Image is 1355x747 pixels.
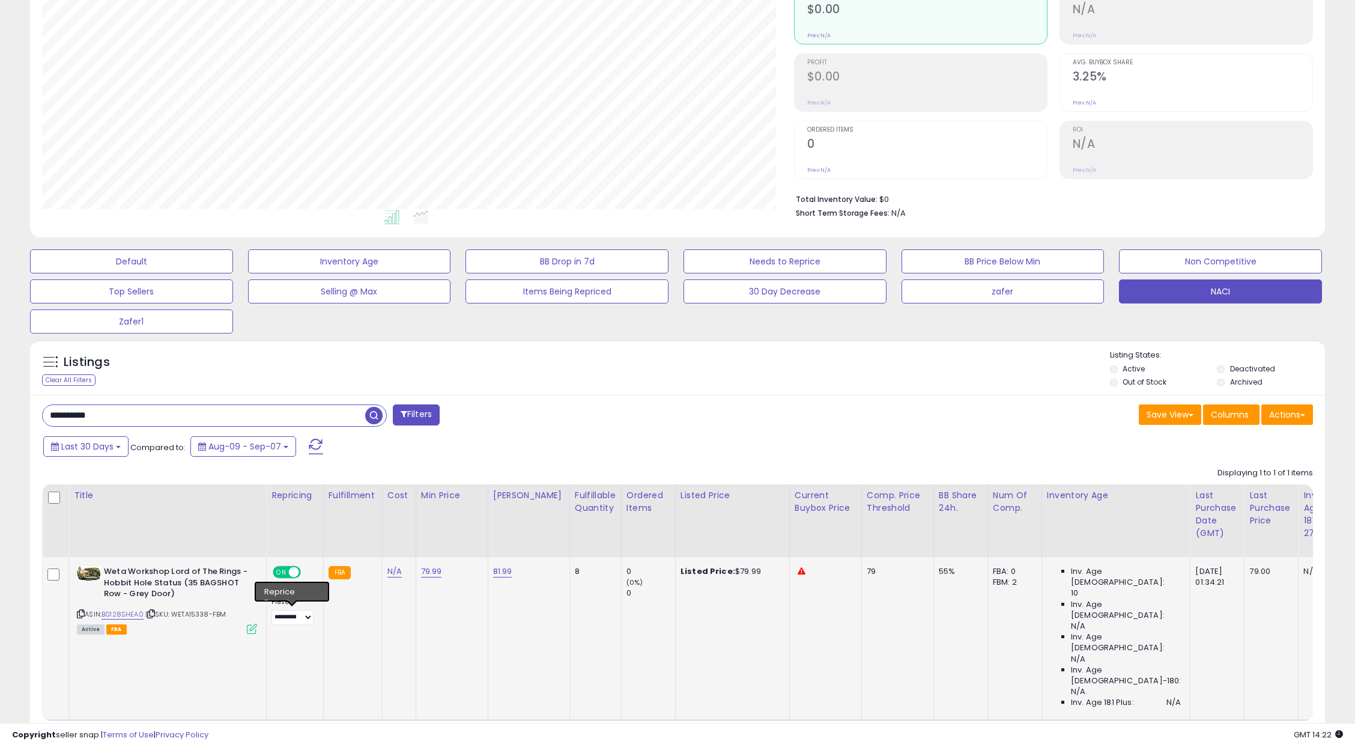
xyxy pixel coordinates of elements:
span: | SKU: WETA15338-FBM [145,609,226,619]
label: Out of Stock [1123,377,1166,387]
button: Zafer1 [30,309,233,334]
a: N/A [387,566,402,578]
button: Items Being Repriced [465,279,668,303]
span: Last 30 Days [61,441,114,453]
span: N/A [1071,686,1085,697]
li: $0 [796,191,1304,206]
div: BB Share 24h. [939,489,983,514]
a: 79.99 [421,566,442,578]
span: Compared to: [130,442,186,453]
div: ASIN: [77,566,257,633]
span: FBA [106,624,127,635]
button: Last 30 Days [43,436,129,457]
button: Filters [393,404,440,425]
div: FBM: 2 [993,577,1032,588]
div: 79.00 [1249,566,1289,577]
span: N/A [1166,697,1181,708]
small: Prev: N/A [807,32,831,39]
div: [PERSON_NAME] [493,489,565,502]
a: Terms of Use [103,729,154,740]
span: N/A [891,207,906,219]
b: Total Inventory Value: [796,194,878,204]
span: 10 [1071,588,1078,599]
div: Comp. Price Threshold [867,489,929,514]
a: B0128SHEA0 [102,609,144,620]
h2: 3.25% [1073,70,1312,86]
span: OFF [299,567,318,578]
div: 79 [867,566,924,577]
div: Fulfillment [329,489,377,502]
h2: 0 [807,137,1047,153]
div: Min Price [421,489,483,502]
span: N/A [1071,621,1085,632]
a: 81.99 [493,566,512,578]
div: Ordered Items [626,489,670,514]
span: Inv. Age [DEMOGRAPHIC_DATA]: [1071,632,1181,653]
button: Selling @ Max [248,279,451,303]
span: Avg. Buybox Share [1073,59,1312,66]
div: [DATE] 01:34:21 [1195,566,1235,588]
b: Listed Price: [681,566,735,577]
div: 0 [626,588,675,599]
div: Current Buybox Price [795,489,856,514]
span: ON [274,567,289,578]
div: Cost [387,489,411,502]
div: $79.99 [681,566,780,577]
div: Repricing [271,489,318,502]
small: Prev: N/A [1073,99,1096,106]
button: Non Competitive [1119,249,1322,273]
small: Prev: N/A [807,99,831,106]
div: Last Purchase Date (GMT) [1195,489,1239,540]
span: Aug-09 - Sep-07 [208,441,281,453]
button: Needs to Reprice [684,249,887,273]
span: Columns [1211,409,1249,421]
div: Win BuyBox [271,585,314,596]
div: Preset: [271,598,314,625]
span: Inv. Age [DEMOGRAPHIC_DATA]: [1071,566,1181,588]
button: Aug-09 - Sep-07 [190,436,296,457]
button: Default [30,249,233,273]
div: seller snap | | [12,730,208,741]
b: Short Term Storage Fees: [796,208,890,218]
button: BB Price Below Min [902,249,1105,273]
span: Inv. Age [DEMOGRAPHIC_DATA]-180: [1071,665,1181,686]
img: 51YzLP5382L._SL40_.jpg [77,566,101,581]
button: Actions [1261,404,1313,425]
h2: $0.00 [807,70,1047,86]
div: Displaying 1 to 1 of 1 items [1217,468,1313,479]
div: 55% [939,566,978,577]
button: Top Sellers [30,279,233,303]
button: Save View [1139,404,1201,425]
label: Deactivated [1230,364,1275,374]
div: 0 [626,566,675,577]
div: Num of Comp. [993,489,1037,514]
span: ROI [1073,127,1312,133]
small: Prev: N/A [1073,166,1096,174]
small: Prev: N/A [1073,32,1096,39]
div: Clear All Filters [42,374,95,386]
h5: Listings [64,354,110,371]
button: BB Drop in 7d [465,249,668,273]
div: Fulfillable Quantity [575,489,616,514]
div: FBA: 0 [993,566,1032,577]
small: (0%) [626,578,643,587]
div: Listed Price [681,489,784,502]
b: Weta Workshop Lord of The Rings - Hobbit Hole Status (35 BAGSHOT Row - Grey Door) [104,566,250,603]
button: NACI [1119,279,1322,303]
span: Ordered Items [807,127,1047,133]
span: 2025-10-8 14:22 GMT [1294,729,1343,740]
button: 30 Day Decrease [684,279,887,303]
small: FBA [329,566,351,579]
button: Inventory Age [248,249,451,273]
button: zafer [902,279,1105,303]
a: Privacy Policy [156,729,208,740]
h2: N/A [1073,137,1312,153]
span: Profit [807,59,1047,66]
label: Active [1123,364,1145,374]
div: Title [74,489,261,502]
div: Last Purchase Price [1249,489,1293,527]
strong: Copyright [12,729,56,740]
label: Archived [1230,377,1263,387]
h2: $0.00 [807,2,1047,19]
span: N/A [1071,654,1085,665]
